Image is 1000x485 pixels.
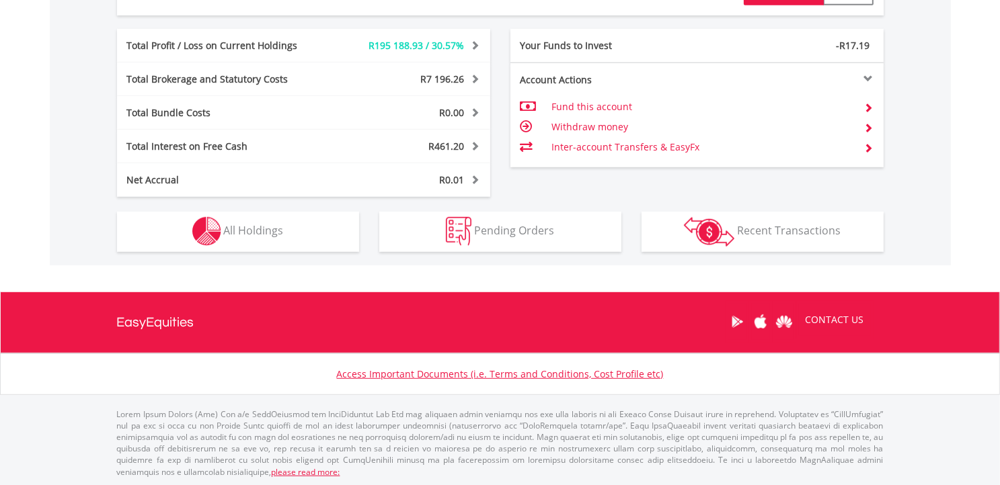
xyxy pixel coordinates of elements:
a: Huawei [773,301,796,343]
img: pending_instructions-wht.png [446,217,471,246]
td: Fund this account [551,97,853,117]
a: Access Important Documents (i.e. Terms and Conditions, Cost Profile etc) [337,367,664,380]
div: Account Actions [510,73,697,87]
a: EasyEquities [117,292,194,353]
span: R195 188.93 / 30.57% [369,39,465,52]
span: R7 196.26 [421,73,465,85]
img: holdings-wht.png [192,217,221,246]
span: R0.00 [440,106,465,119]
button: Pending Orders [379,212,621,252]
td: Withdraw money [551,117,853,137]
img: transactions-zar-wht.png [684,217,734,247]
span: Recent Transactions [737,223,841,238]
span: All Holdings [224,223,284,238]
a: please read more: [272,466,340,478]
div: Total Bundle Costs [117,106,335,120]
button: Recent Transactions [642,212,884,252]
span: Pending Orders [474,223,554,238]
button: All Holdings [117,212,359,252]
span: -R17.19 [837,39,870,52]
div: Total Brokerage and Statutory Costs [117,73,335,86]
div: Total Profit / Loss on Current Holdings [117,39,335,52]
td: Inter-account Transfers & EasyFx [551,137,853,157]
span: R461.20 [429,140,465,152]
p: Lorem Ipsum Dolors (Ame) Con a/e SeddOeiusmod tem InciDiduntut Lab Etd mag aliquaen admin veniamq... [117,408,884,478]
div: Total Interest on Free Cash [117,140,335,153]
div: Net Accrual [117,173,335,187]
a: CONTACT US [796,301,874,339]
span: R0.01 [440,173,465,186]
a: Apple [749,301,773,343]
a: Google Play [726,301,749,343]
div: Your Funds to Invest [510,39,697,52]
